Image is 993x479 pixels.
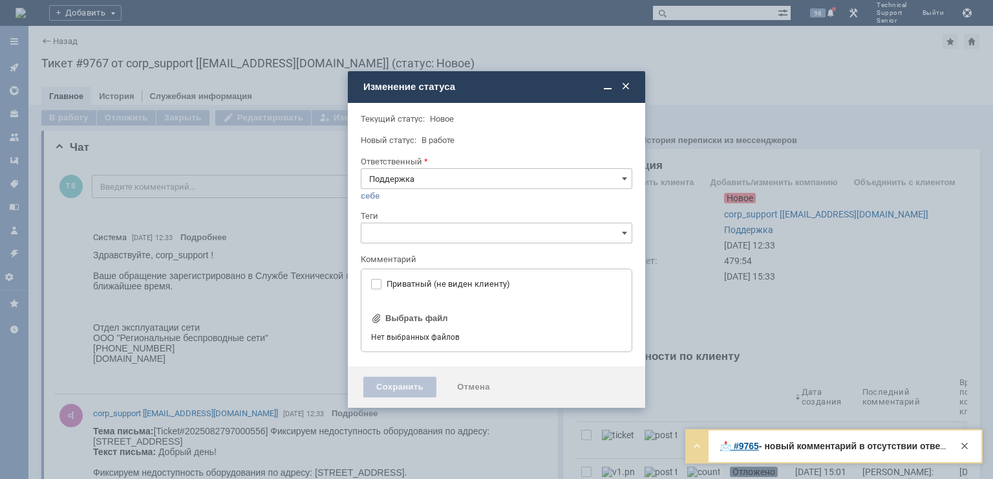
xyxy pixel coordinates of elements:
[361,157,630,166] div: Ответственный
[361,114,425,124] label: Текущий статус:
[387,279,619,289] label: Приватный (не виден клиенту)
[361,135,416,145] label: Новый статус:
[422,135,454,145] span: В работе
[720,441,948,452] div: Здравствуйте, коллеги. Проверили, канал работает штатно, порт в сторону клиента в [GEOGRAPHIC_DAT...
[33,145,129,155] a: [URL][DOMAIN_NAME]
[601,80,614,93] span: Свернуть (Ctrl + M)
[361,191,380,201] a: себе
[720,441,759,451] a: 📩 #9765
[430,114,454,124] span: Новое
[619,80,632,93] span: Закрыть
[371,328,622,342] div: Нет выбранных файлов
[363,81,632,93] div: Изменение статуса
[689,438,705,454] div: Развернуть
[361,212,630,220] div: Теги
[385,313,448,324] div: Выбрать файл
[361,254,630,266] div: Комментарий
[957,438,972,454] div: Закрыть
